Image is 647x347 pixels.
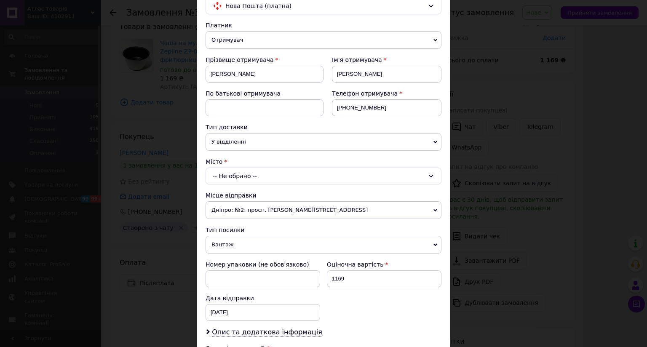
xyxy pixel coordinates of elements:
div: Місто [206,157,441,166]
span: Тип посилки [206,227,244,233]
span: Дніпро: №2: просп. [PERSON_NAME][STREET_ADDRESS] [206,201,441,219]
span: Тип доставки [206,124,248,131]
div: Оціночна вартість [327,260,441,269]
div: Дата відправки [206,294,320,302]
span: Телефон отримувача [332,90,398,97]
span: Опис та додаткова інформація [212,328,322,336]
span: Нова Пошта (платна) [225,1,424,11]
span: Місце відправки [206,192,257,199]
span: Ім'я отримувача [332,56,382,63]
span: Отримувач [206,31,441,49]
span: Платник [206,22,232,29]
input: +380 [332,99,441,116]
span: Вантаж [206,236,441,254]
span: У відділенні [206,133,441,151]
span: По батькові отримувача [206,90,281,97]
span: Прізвище отримувача [206,56,274,63]
div: Номер упаковки (не обов'язково) [206,260,320,269]
div: -- Не обрано -- [206,168,441,184]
